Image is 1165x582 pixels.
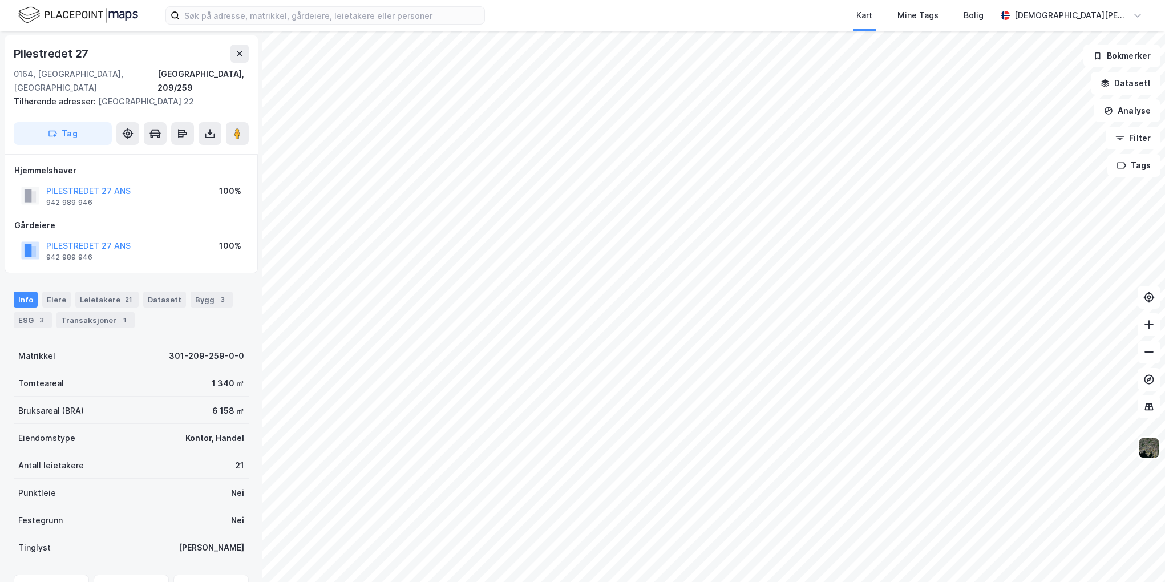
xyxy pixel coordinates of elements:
[212,377,244,390] div: 1 340 ㎡
[18,431,75,445] div: Eiendomstype
[18,5,138,25] img: logo.f888ab2527a4732fd821a326f86c7f29.svg
[143,292,186,308] div: Datasett
[1091,72,1160,95] button: Datasett
[14,122,112,145] button: Tag
[964,9,984,22] div: Bolig
[14,219,248,232] div: Gårdeiere
[18,486,56,500] div: Punktleie
[1108,527,1165,582] iframe: Chat Widget
[14,45,91,63] div: Pilestredet 27
[18,404,84,418] div: Bruksareal (BRA)
[179,541,244,555] div: [PERSON_NAME]
[235,459,244,472] div: 21
[185,431,244,445] div: Kontor, Handel
[18,541,51,555] div: Tinglyst
[217,294,228,305] div: 3
[75,292,139,308] div: Leietakere
[219,184,241,198] div: 100%
[856,9,872,22] div: Kart
[14,96,98,106] span: Tilhørende adresser:
[14,95,240,108] div: [GEOGRAPHIC_DATA] 22
[18,349,55,363] div: Matrikkel
[897,9,939,22] div: Mine Tags
[1094,99,1160,122] button: Analyse
[14,67,157,95] div: 0164, [GEOGRAPHIC_DATA], [GEOGRAPHIC_DATA]
[219,239,241,253] div: 100%
[1083,45,1160,67] button: Bokmerker
[18,514,63,527] div: Festegrunn
[18,459,84,472] div: Antall leietakere
[56,312,135,328] div: Transaksjoner
[1014,9,1128,22] div: [DEMOGRAPHIC_DATA][PERSON_NAME]
[42,292,71,308] div: Eiere
[231,514,244,527] div: Nei
[1106,127,1160,149] button: Filter
[180,7,484,24] input: Søk på adresse, matrikkel, gårdeiere, leietakere eller personer
[14,292,38,308] div: Info
[191,292,233,308] div: Bygg
[18,377,64,390] div: Tomteareal
[14,164,248,177] div: Hjemmelshaver
[36,314,47,326] div: 3
[14,312,52,328] div: ESG
[123,294,134,305] div: 21
[231,486,244,500] div: Nei
[46,198,92,207] div: 942 989 946
[1138,437,1160,459] img: 9k=
[212,404,244,418] div: 6 158 ㎡
[46,253,92,262] div: 942 989 946
[169,349,244,363] div: 301-209-259-0-0
[157,67,249,95] div: [GEOGRAPHIC_DATA], 209/259
[1107,154,1160,177] button: Tags
[119,314,130,326] div: 1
